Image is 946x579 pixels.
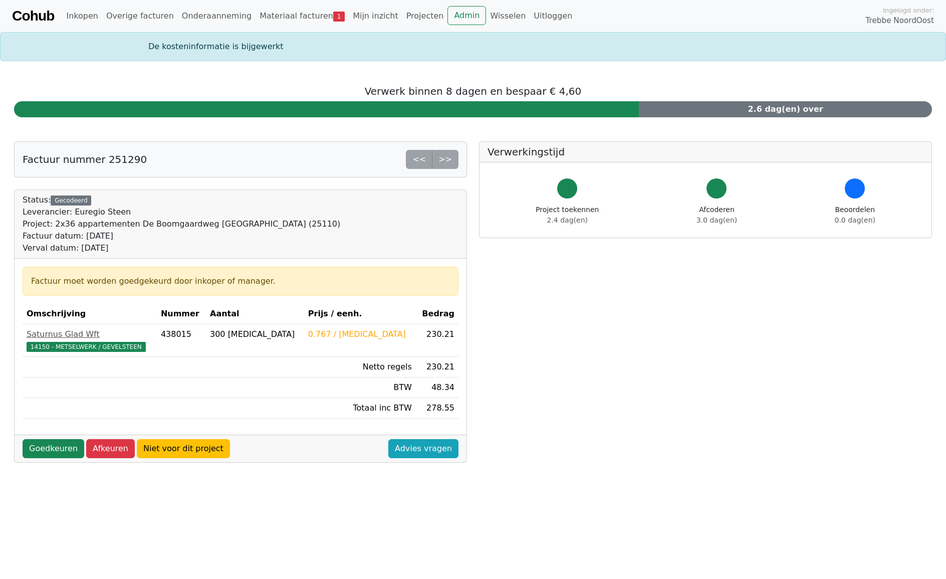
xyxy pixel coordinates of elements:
a: Projecten [402,6,448,26]
td: 438015 [157,324,206,357]
div: Verval datum: [DATE] [23,242,340,254]
a: Materiaal facturen1 [256,6,349,26]
a: Overige facturen [102,6,178,26]
a: Afkeuren [86,439,135,458]
div: 300 [MEDICAL_DATA] [210,328,300,340]
div: Gecodeerd [51,196,91,206]
h5: Factuur nummer 251290 [23,153,147,165]
th: Aantal [206,304,304,324]
a: Wisselen [486,6,530,26]
th: Bedrag [416,304,458,324]
div: Saturnus Glad Wft [27,328,153,340]
div: Beoordelen [835,205,875,226]
div: Factuur datum: [DATE] [23,230,340,242]
h5: Verwerk binnen 8 dagen en bespaar € 4,60 [14,85,932,97]
td: BTW [304,377,416,398]
div: Afcoderen [696,205,737,226]
span: 1 [333,12,345,22]
a: Inkopen [62,6,102,26]
th: Prijs / eenh. [304,304,416,324]
span: 3.0 dag(en) [696,216,737,224]
a: Goedkeuren [23,439,84,458]
span: 0.0 dag(en) [835,216,875,224]
div: 0.767 / [MEDICAL_DATA] [308,328,412,340]
td: 278.55 [416,398,458,419]
a: Advies vragen [388,439,458,458]
td: 48.34 [416,377,458,398]
th: Nummer [157,304,206,324]
td: Totaal inc BTW [304,398,416,419]
a: Uitloggen [530,6,576,26]
th: Omschrijving [23,304,157,324]
a: Saturnus Glad Wft14150 - METSELWERK / GEVELSTEEN [27,328,153,352]
a: Cohub [12,4,54,28]
div: Project: 2x36 appartementen De Boomgaardweg [GEOGRAPHIC_DATA] (25110) [23,218,340,230]
a: Niet voor dit project [137,439,230,458]
div: Status: [23,194,340,254]
h5: Verwerkingstijd [488,146,923,158]
span: 2.4 dag(en) [547,216,588,224]
span: 14150 - METSELWERK / GEVELSTEEN [27,342,146,352]
a: Admin [447,6,486,25]
td: Netto regels [304,357,416,377]
div: De kosteninformatie is bijgewerkt [142,41,804,53]
div: Factuur moet worden goedgekeurd door inkoper of manager. [31,275,450,287]
div: Project toekennen [536,205,599,226]
div: Leverancier: Euregio Steen [23,206,340,218]
a: Onderaanneming [178,6,256,26]
td: 230.21 [416,324,458,357]
div: 2.6 dag(en) over [639,101,932,117]
a: Mijn inzicht [349,6,402,26]
span: Trebbe NoordOost [866,15,934,27]
td: 230.21 [416,357,458,377]
span: Ingelogd onder: [883,6,934,15]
